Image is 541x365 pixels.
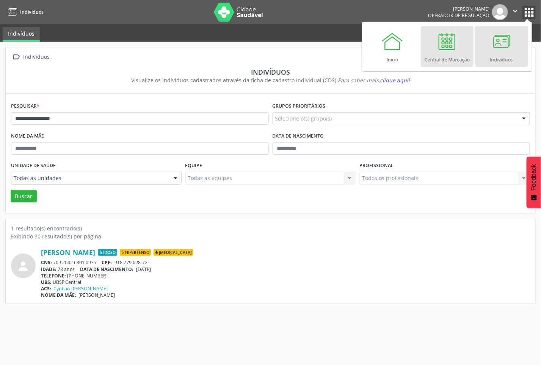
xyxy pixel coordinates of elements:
span: CPF: [102,259,112,266]
i: person [17,259,30,273]
div: Visualize os indivíduos cadastrados através da ficha de cadastro individual (CDS). [16,76,525,84]
div: 78 anos [41,266,530,273]
span: [DATE] [136,266,151,273]
i:  [511,7,519,15]
button: Feedback - Mostrar pesquisa [527,157,541,208]
span: Hipertenso [120,249,151,256]
a: Indivíduos [3,27,40,42]
span: CNS: [41,259,52,266]
span: Operador de regulação [428,12,489,19]
label: Unidade de saúde [11,160,56,172]
span: [PERSON_NAME] [79,292,115,298]
div: 709 2042 6801 0935 [41,259,530,266]
div: Indivíduos [16,68,525,76]
a: Central de Marcação [421,26,474,67]
span: Feedback [530,164,537,191]
span: Todas as unidades [14,174,166,182]
span: DATA DE NASCIMENTO: [80,266,134,273]
span: Idoso [98,249,117,256]
div: Indivíduos [22,52,51,63]
span: Indivíduos [20,9,44,15]
a:  Indivíduos [11,52,51,63]
div: Exibindo 30 resultado(s) por página [11,232,530,240]
button: Buscar [11,190,37,203]
div: [PERSON_NAME] [428,6,489,12]
label: Profissional [359,160,394,172]
span: ACS: [41,285,51,292]
i:  [11,52,22,63]
div: 1 resultado(s) encontrado(s) [11,224,530,232]
a: Início [366,26,419,67]
span: clique aqui! [380,77,410,84]
span: NOME DA MÃE: [41,292,76,298]
a: [PERSON_NAME] [41,248,95,257]
span: TELEFONE: [41,273,66,279]
span: [MEDICAL_DATA] [154,249,193,256]
span: IDADE: [41,266,56,273]
div: UBSF Central [41,279,530,285]
button:  [508,4,522,20]
a: Indivíduos [5,6,44,18]
a: Cyntian [PERSON_NAME] [54,285,108,292]
a: Indivíduos [475,26,528,67]
label: Data de nascimento [273,130,324,142]
div: [PHONE_NUMBER] [41,273,530,279]
label: Nome da mãe [11,130,44,142]
label: Pesquisar [11,100,39,112]
i: Para saber mais, [338,77,410,84]
span: UBS: [41,279,52,285]
button: apps [522,6,536,19]
span: 918.779.628-72 [114,259,147,266]
label: Grupos prioritários [273,100,326,112]
span: Selecione o(s) grupo(s) [275,114,332,122]
img: img [492,4,508,20]
label: Equipe [185,160,202,172]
